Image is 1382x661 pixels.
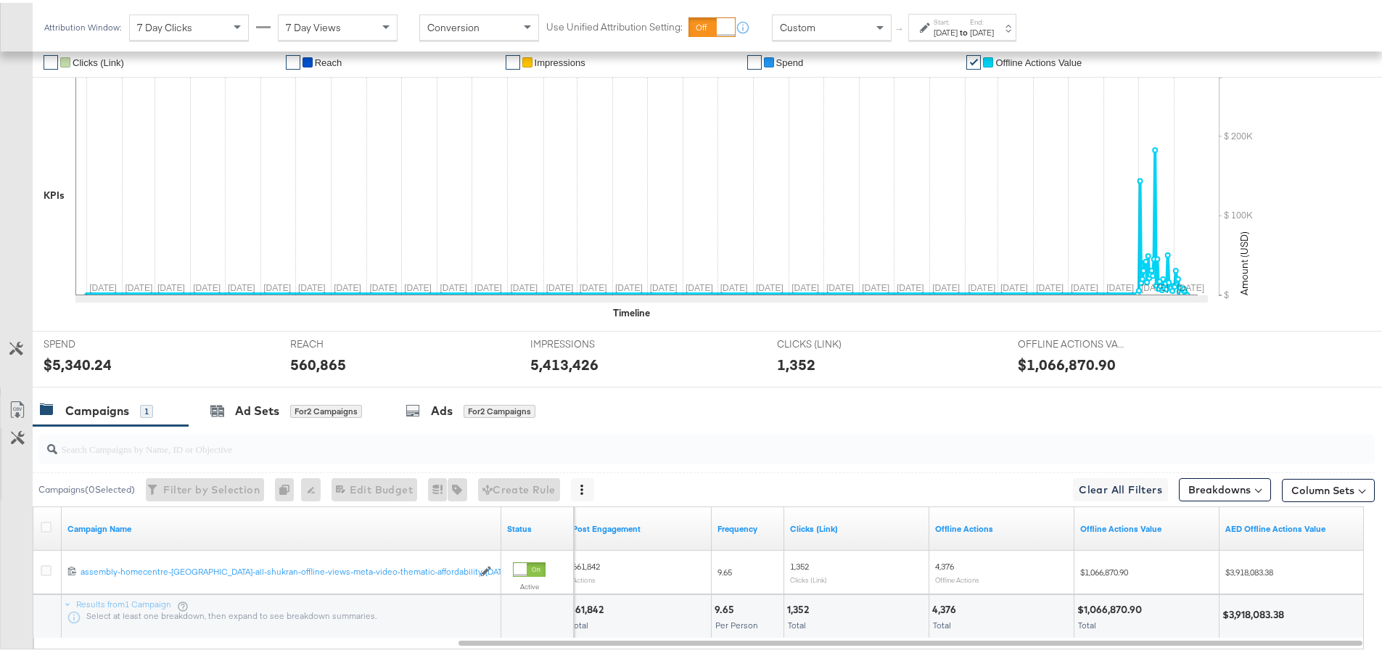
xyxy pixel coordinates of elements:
[935,558,954,569] span: 4,376
[140,402,153,415] div: 1
[290,334,399,348] span: REACH
[1018,351,1116,372] div: $1,066,870.90
[1080,520,1214,532] a: Offline Actions.
[315,54,342,65] span: Reach
[44,351,112,372] div: $5,340.24
[572,572,596,581] sub: Actions
[935,520,1069,532] a: Offline Actions.
[717,520,778,532] a: The average number of times your ad was served to each person.
[1282,476,1375,499] button: Column Sets
[530,334,639,348] span: IMPRESSIONS
[44,334,152,348] span: SPEND
[790,520,924,532] a: The number of clicks on links appearing on your ad or Page that direct people to your sites off F...
[546,17,683,31] label: Use Unified Attribution Setting:
[235,400,279,416] div: Ad Sets
[1018,334,1127,348] span: OFFLINE ACTIONS VALUE
[44,20,122,30] div: Attribution Window:
[970,24,994,36] div: [DATE]
[790,572,827,581] sub: Clicks (Link)
[57,426,1252,454] input: Search Campaigns by Name, ID or Objective
[38,480,135,493] div: Campaigns ( 0 Selected)
[970,15,994,24] label: End:
[44,186,65,200] div: KPIs
[790,558,809,569] span: 1,352
[787,600,813,614] div: 1,352
[81,563,473,575] a: assembly-homecentre-[GEOGRAPHIC_DATA]-all-shukran-offline-views-meta-video-thematic-affordability...
[570,617,588,628] span: Total
[935,572,979,581] sub: Offline Actions
[717,564,732,575] span: 9.65
[1079,478,1162,496] span: Clear All Filters
[506,52,520,67] a: ✔
[1078,617,1096,628] span: Total
[613,303,650,317] div: Timeline
[1225,520,1359,532] a: AED Offline Actions Value
[1222,605,1288,619] div: $3,918,083.38
[893,25,907,30] span: ↑
[1179,475,1271,498] button: Breakdowns
[569,600,608,614] div: 661,842
[958,24,970,35] strong: to
[777,351,815,372] div: 1,352
[464,402,535,415] div: for 2 Campaigns
[1073,475,1168,498] button: Clear All Filters
[776,54,804,65] span: Spend
[286,52,300,67] a: ✔
[290,402,362,415] div: for 2 Campaigns
[715,617,758,628] span: Per Person
[431,400,453,416] div: Ads
[932,600,961,614] div: 4,376
[1080,564,1128,575] span: $1,066,870.90
[1077,600,1146,614] div: $1,066,870.90
[275,475,301,498] div: 0
[137,18,192,31] span: 7 Day Clicks
[966,52,981,67] a: ✔
[934,15,958,24] label: Start:
[715,600,739,614] div: 9.65
[507,520,568,532] a: Shows the current state of your Ad Campaign.
[530,351,599,372] div: 5,413,426
[1238,229,1251,292] text: Amount (USD)
[44,52,58,67] a: ✔
[995,54,1082,65] span: Offline Actions Value
[513,579,546,588] label: Active
[934,24,958,36] div: [DATE]
[290,351,346,372] div: 560,865
[427,18,480,31] span: Conversion
[572,520,706,532] a: The number of actions related to your Page's posts as a result of your ad.
[67,520,495,532] a: Your campaign name.
[535,54,585,65] span: Impressions
[286,18,341,31] span: 7 Day Views
[572,558,600,569] span: 661,842
[65,400,129,416] div: Campaigns
[788,617,806,628] span: Total
[780,18,815,31] span: Custom
[777,334,886,348] span: CLICKS (LINK)
[1225,564,1273,575] span: $3,918,083.38
[747,52,762,67] a: ✔
[933,617,951,628] span: Total
[73,54,124,65] span: Clicks (Link)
